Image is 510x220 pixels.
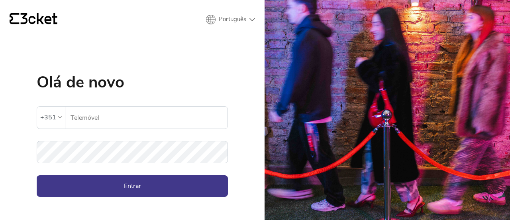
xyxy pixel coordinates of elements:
[37,141,228,154] label: Palavra-passe
[40,111,56,123] div: +351
[65,107,228,129] label: Telemóvel
[10,13,57,26] a: {' '}
[70,107,228,129] input: Telemóvel
[10,13,19,24] g: {' '}
[37,175,228,197] button: Entrar
[37,74,228,90] h1: Olá de novo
